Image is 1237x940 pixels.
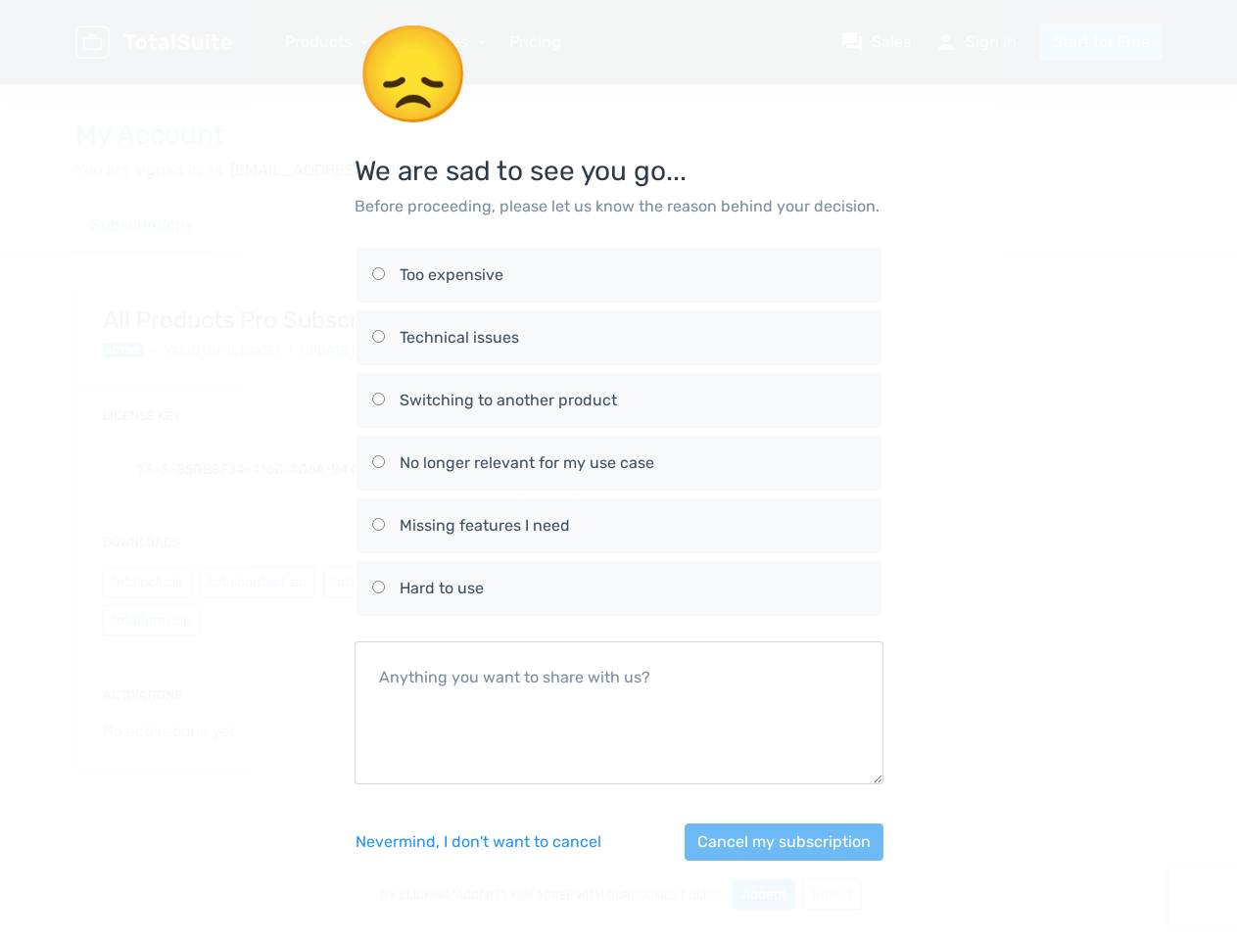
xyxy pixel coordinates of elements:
div: Too expensive [400,263,866,287]
input: Technical issues Technical issues [372,330,385,343]
div: Switching to another product [400,389,866,412]
button: Nevermind, I don't want to cancel [355,823,602,861]
input: Hard to use Hard to use [372,581,385,593]
input: Switching to another product Switching to another product [372,393,385,405]
label: No longer relevant for my use case [372,436,866,491]
label: Missing features I need [372,498,866,553]
div: Hard to use [400,577,866,600]
label: Hard to use [372,561,866,616]
label: Technical issues [372,310,866,365]
label: Switching to another product [372,373,866,428]
div: Technical issues [400,326,866,350]
p: Before proceeding, please let us know the reason behind your decision. [355,195,883,218]
input: No longer relevant for my use case No longer relevant for my use case [372,455,385,468]
div: No longer relevant for my use case [400,451,866,475]
h3: We are sad to see you go... [355,23,883,187]
input: Too expensive Too expensive [372,267,385,280]
span: 😞 [355,19,472,130]
label: Too expensive [372,248,866,303]
div: Missing features I need [400,514,866,538]
button: Cancel my subscription [685,823,883,861]
input: Missing features I need Missing features I need [372,518,385,531]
